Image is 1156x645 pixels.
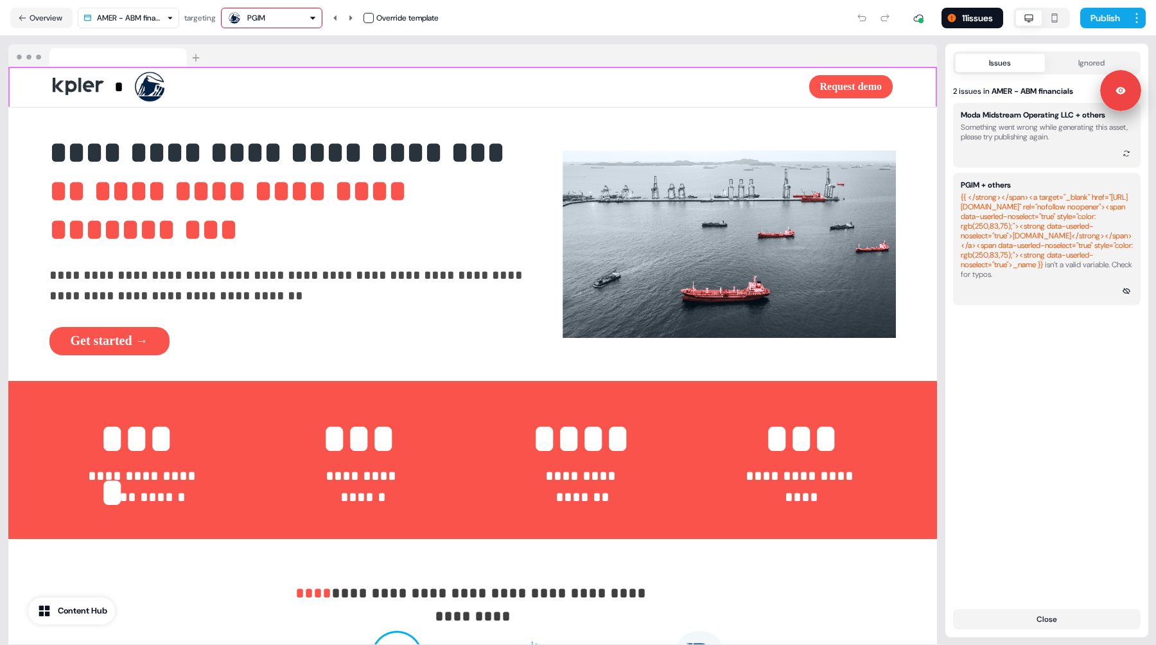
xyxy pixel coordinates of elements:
[563,134,897,355] div: Image
[49,327,170,355] button: Get started →
[992,86,1073,96] strong: AMER - ABM financials
[8,44,206,67] img: Browser topbar
[1080,8,1128,28] button: Publish
[1045,54,1139,72] button: Ignored
[941,8,1003,28] button: 11issues
[10,8,73,28] button: Overview
[953,609,1141,630] button: Close
[809,75,893,98] button: Request demo
[221,8,322,28] button: PGIM
[961,110,1105,120] div: Moda Midstream Operating LLC + others
[563,150,897,338] img: Image
[478,75,893,98] div: Request demo
[956,54,1045,72] button: Issues
[184,12,216,24] div: targeting
[961,123,1133,142] div: Something went wrong while generating this asset, please try publishing again.
[49,67,897,107] div: *Request demo
[247,12,265,24] div: PGIM
[97,12,162,24] div: AMER - ABM financials
[953,85,1141,98] div: 2 issues in
[376,12,439,24] div: Override template
[953,173,1141,305] button: PGIM + others{{ </strong></span><a target="_blank" href="[URL][DOMAIN_NAME]" rel="nofollow noopen...
[961,181,1011,190] div: PGIM + others
[961,193,1133,279] div: isn’t a valid variable. Check for typos.
[28,597,115,624] button: Content Hub
[49,327,530,355] div: Get started →
[961,192,1133,270] span: {{ </strong></span><a target="_blank" href="[URL][DOMAIN_NAME]" rel="nofollow noopener"><span dat...
[58,605,107,617] div: Content Hub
